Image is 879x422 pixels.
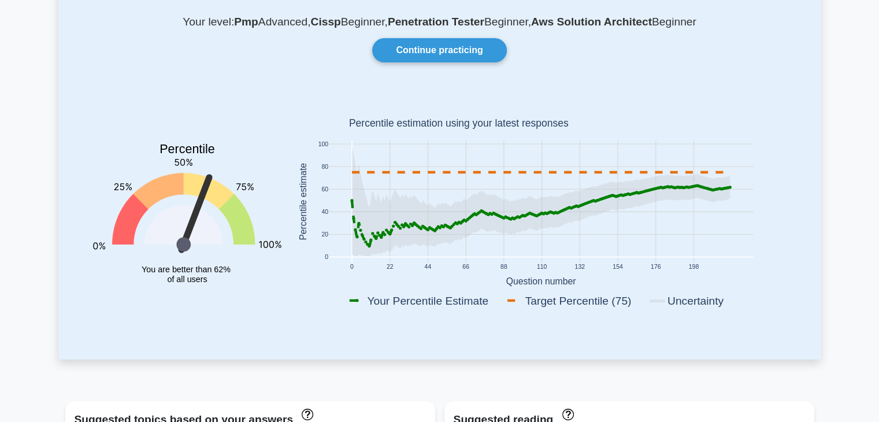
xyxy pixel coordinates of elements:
text: 40 [321,209,328,215]
p: Your level: Advanced, Beginner, Beginner, Beginner [86,15,793,29]
a: These topics have been answered less than 50% correct. Topics disapear when you answer questions ... [299,408,313,420]
text: 154 [613,264,623,271]
text: 88 [500,264,507,271]
text: Percentile [160,143,215,157]
text: 132 [574,264,585,271]
text: 100 [318,141,328,147]
text: 80 [321,164,328,170]
text: 110 [536,264,547,271]
text: Question number [506,276,576,286]
text: 66 [462,264,469,271]
b: Pmp [234,16,258,28]
text: Percentile estimate [298,163,307,240]
tspan: You are better than 62% [142,265,231,274]
text: 198 [688,264,699,271]
text: 0 [325,254,328,261]
a: Continue practicing [372,38,506,62]
b: Aws Solution Architect [531,16,652,28]
text: 0 [350,264,353,271]
text: Percentile estimation using your latest responses [348,118,568,129]
tspan: of all users [167,275,207,284]
text: 22 [386,264,393,271]
text: 20 [321,232,328,238]
a: These concepts have been answered less than 50% correct. The guides disapear when you answer ques... [559,408,573,420]
text: 176 [650,264,661,271]
text: 44 [424,264,431,271]
b: Penetration Tester [388,16,484,28]
text: 60 [321,186,328,193]
b: Cissp [310,16,340,28]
